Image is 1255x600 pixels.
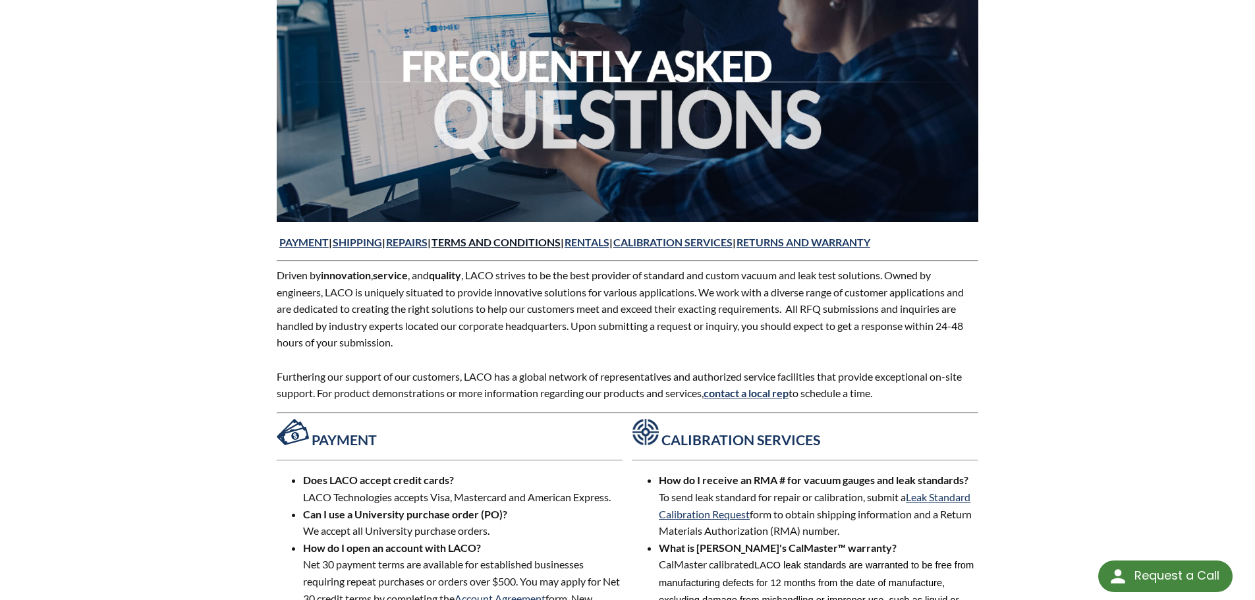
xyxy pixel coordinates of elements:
img: round button [1107,566,1129,587]
div: Request a Call [1134,560,1219,591]
strong: quality [429,269,461,281]
li: To send leak standard for repair or calibration, submit a form to obtain shipping information and... [659,472,978,539]
a: REPAIRS [386,236,428,248]
img: Asset_2123.png [632,419,659,445]
strong: What is [PERSON_NAME]'s CalMaster™ warranty? [659,541,897,554]
h4: | | | | | | [277,236,979,250]
strong: Can I use a University purchase order (PO)? [303,508,507,520]
a: CALIBRATION SERVICES [613,236,733,248]
strong: Does LACO accept credit cards? [303,474,454,486]
a: RETURNS AND WARRANTY [737,236,870,248]
strong: How do I receive an RMA # for vacuum gauges and leak standards? [659,474,968,486]
li: LACO Technologies accepts Visa, Mastercard and American Express. [303,472,623,505]
a: PAYMENT [279,236,329,248]
div: Request a Call [1098,560,1233,592]
a: contact a local rep [704,387,789,399]
strong: CALIBRATION SERVICES [661,431,820,449]
li: We accept all University purchase orders. [303,506,623,539]
p: Driven by , , and , LACO strives to be the best provider of standard and custom vacuum and leak t... [277,267,979,402]
strong: service [373,269,408,281]
strong: PAYMENT [312,431,377,449]
strong: How do I open an account with LACO? [303,541,481,554]
a: Leak Standard Calibration Request [659,491,970,520]
a: SHIPPING [333,236,382,248]
a: RENTALS [565,236,609,248]
a: TERMS AND CONDITIONS [432,236,561,248]
strong: innovation [321,269,371,281]
img: Asset_1123.png [277,419,309,445]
